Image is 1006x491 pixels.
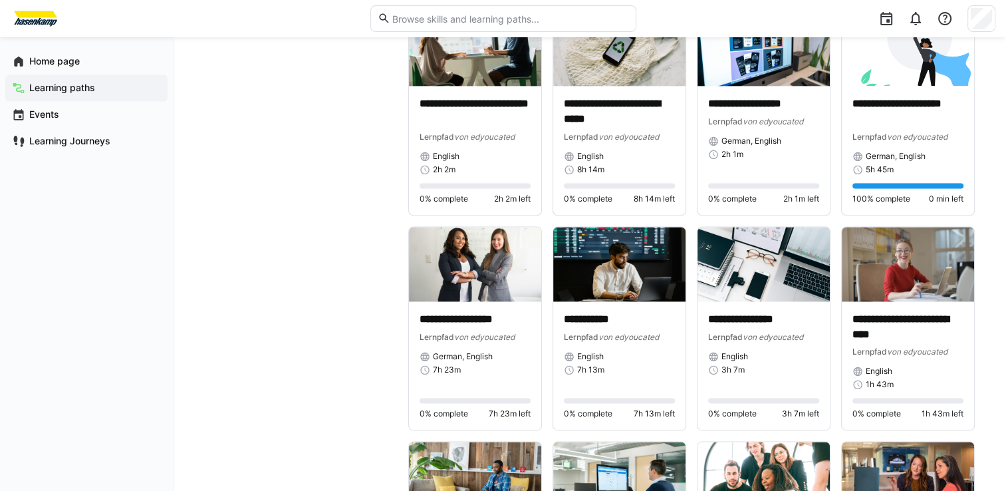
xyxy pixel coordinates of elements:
[433,151,459,162] span: English
[390,13,628,25] input: Browse skills and learning paths...
[598,132,659,142] span: von edyoucated
[697,11,830,86] img: image
[634,194,675,204] span: 8h 14m left
[743,116,803,126] span: von edyoucated
[721,351,748,362] span: English
[409,227,541,301] img: image
[708,194,757,204] span: 0% complete
[743,332,803,342] span: von edyoucated
[598,332,659,342] span: von edyoucated
[782,409,819,419] span: 3h 7m left
[708,332,743,342] span: Lernpfad
[842,227,974,301] img: image
[553,227,686,301] img: image
[634,409,675,419] span: 7h 13m left
[29,108,59,120] font: Events
[29,82,95,93] font: Learning paths
[783,194,819,204] span: 2h 1m left
[29,55,80,67] font: Home page
[922,409,963,419] span: 1h 43m left
[852,409,901,419] span: 0% complete
[564,194,612,204] span: 0% complete
[887,347,947,357] span: von edyoucated
[29,135,110,146] font: Learning Journeys
[409,11,541,86] img: image
[866,366,892,377] span: English
[866,151,926,162] span: German, English
[420,332,454,342] span: Lernpfad
[433,351,493,362] span: German, English
[866,379,894,390] span: 1h 43m
[420,409,468,419] span: 0% complete
[454,332,515,342] span: von edyoucated
[721,136,781,146] span: German, English
[842,11,974,86] img: image
[494,194,531,204] span: 2h 2m left
[420,194,468,204] span: 0% complete
[721,149,743,160] span: 2h 1m
[852,347,887,357] span: Lernpfad
[553,11,686,86] img: image
[697,227,830,301] img: image
[577,351,604,362] span: English
[866,164,894,175] span: 5h 45m
[852,132,887,142] span: Lernpfad
[420,132,454,142] span: Lernpfad
[577,151,604,162] span: English
[708,116,743,126] span: Lernpfad
[852,194,910,204] span: 100% complete
[433,365,461,375] span: 7h 23m
[564,409,612,419] span: 0% complete
[577,365,604,375] span: 7h 13m
[564,332,598,342] span: Lernpfad
[564,132,598,142] span: Lernpfad
[489,409,531,419] span: 7h 23m left
[887,132,947,142] span: von edyoucated
[433,164,455,175] span: 2h 2m
[708,409,757,419] span: 0% complete
[721,365,745,375] span: 3h 7m
[454,132,515,142] span: von edyoucated
[929,194,963,204] span: 0 min left
[577,164,604,175] span: 8h 14m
